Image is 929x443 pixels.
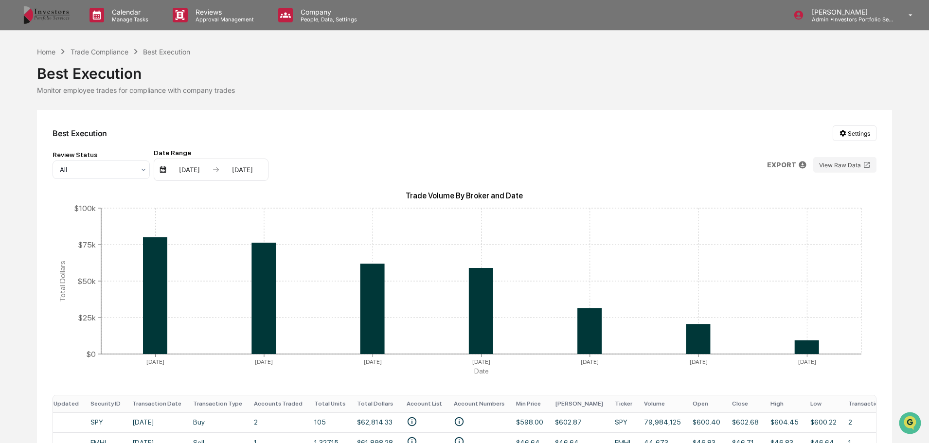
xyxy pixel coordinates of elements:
[19,123,63,132] span: Preclearance
[159,166,167,174] img: calendar
[80,123,121,132] span: Attestations
[53,151,150,159] div: Review Status
[74,203,96,213] tspan: $100k
[10,74,27,92] img: 1746055101610-c473b297-6a78-478c-a979-82029cc54cd1
[165,77,177,89] button: Start new chat
[638,395,687,412] th: Volume
[364,358,382,365] tspan: [DATE]
[154,149,268,157] div: Date Range
[10,142,18,150] div: 🔎
[143,48,190,56] div: Best Execution
[726,412,765,432] td: $602.68
[687,395,726,412] th: Open
[169,166,210,174] div: [DATE]
[351,412,401,432] td: $62,814.33
[37,57,892,82] div: Best Execution
[842,395,891,412] th: Transactions
[10,20,177,36] p: How can we help?
[71,48,128,56] div: Trade Compliance
[248,395,308,412] th: Accounts Traded
[804,412,842,432] td: $600.22
[33,84,123,92] div: We're available if you need us!
[798,358,816,365] tspan: [DATE]
[37,86,892,94] div: Monitor employee trades for compliance with company trades
[549,395,609,412] th: [PERSON_NAME]
[85,395,126,412] th: Security ID
[255,358,273,365] tspan: [DATE]
[510,395,549,412] th: Min Price
[308,395,351,412] th: Total Units
[765,395,804,412] th: High
[6,119,67,136] a: 🖐️Preclearance
[401,395,448,412] th: Account List
[104,8,153,16] p: Calendar
[308,412,351,432] td: 105
[126,412,187,432] td: [DATE]
[6,137,65,155] a: 🔎Data Lookup
[687,412,726,432] td: $600.40
[78,240,96,249] tspan: $75k
[767,161,796,169] p: EXPORT
[293,8,362,16] p: Company
[609,395,638,412] th: Ticker
[549,412,609,432] td: $602.87
[293,16,362,23] p: People, Data, Settings
[19,141,61,151] span: Data Lookup
[10,124,18,131] div: 🖐️
[97,165,118,172] span: Pylon
[187,395,248,412] th: Transaction Type
[406,191,523,200] text: Trade Volume By Broker and Date
[126,395,187,412] th: Transaction Date
[804,395,842,412] th: Low
[188,8,259,16] p: Reviews
[448,395,510,412] th: Account Numbers
[212,166,220,174] img: arrow right
[833,125,876,141] button: Settings
[454,416,464,427] svg: • 0049274705 • 0093793146
[248,412,308,432] td: 2
[407,416,417,427] svg: • D CONNOLLY & K HANSON TTEE EVERGREEN EMERGENCY SERVICES, U/A DTD 01/01/0001 FBO B YOUNG • MARK ...
[53,128,107,138] div: Best Execution
[67,119,125,136] a: 🗄️Attestations
[78,313,96,322] tspan: $25k
[37,48,55,56] div: Home
[71,124,78,131] div: 🗄️
[842,412,891,432] td: 2
[187,412,248,432] td: Buy
[222,166,263,174] div: [DATE]
[690,358,708,365] tspan: [DATE]
[104,16,153,23] p: Manage Tasks
[804,16,894,23] p: Admin • Investors Portfolio Services
[898,411,924,437] iframe: Open customer support
[351,395,401,412] th: Total Dollars
[609,412,638,432] td: SPY
[33,74,160,84] div: Start new chat
[147,358,165,365] tspan: [DATE]
[765,412,804,432] td: $604.45
[69,164,118,172] a: Powered byPylon
[472,358,490,365] tspan: [DATE]
[638,412,687,432] td: 79,984,125
[813,157,876,173] button: View Raw Data
[58,260,67,301] tspan: Total Dollars
[804,8,894,16] p: [PERSON_NAME]
[474,367,489,375] tspan: Date
[188,16,259,23] p: Approval Management
[86,349,96,358] tspan: $0
[23,6,70,24] img: logo
[77,276,96,285] tspan: $50k
[25,44,161,54] input: Clear
[85,412,126,432] td: SPY
[726,395,765,412] th: Close
[510,412,549,432] td: $598.00
[581,358,599,365] tspan: [DATE]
